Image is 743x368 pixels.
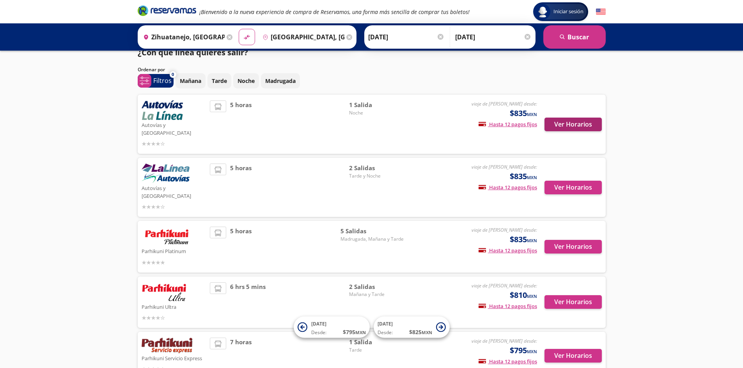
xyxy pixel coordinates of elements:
[265,77,296,85] p: Madrugada
[138,74,174,88] button: 0Filtros
[294,317,370,338] button: [DATE]Desde:$795MXN
[550,8,587,16] span: Iniciar sesión
[510,171,537,182] span: $835
[479,358,537,365] span: Hasta 12 pagos fijos
[527,238,537,243] small: MXN
[180,77,201,85] p: Mañana
[455,27,532,47] input: Opcional
[368,27,445,47] input: Elegir Fecha
[142,338,192,353] img: Parhikuni Servicio Express
[527,111,537,117] small: MXN
[544,295,602,309] button: Ver Horarios
[472,164,537,170] em: viaje de [PERSON_NAME] desde:
[142,227,192,246] img: Parhikuni Platinum
[138,5,196,19] a: Brand Logo
[259,27,344,47] input: Buscar Destino
[230,100,252,148] span: 5 horas
[409,328,432,336] span: $ 825
[349,173,404,180] span: Tarde y Noche
[479,247,537,254] span: Hasta 12 pagos fijos
[212,77,227,85] p: Tarde
[142,302,206,311] p: Parhikuni Ultra
[472,100,537,107] em: viaje de [PERSON_NAME] desde:
[510,234,537,245] span: $835
[238,77,255,85] p: Noche
[355,329,366,335] small: MXN
[142,246,206,255] p: Parhikuni Platinum
[230,282,266,322] span: 6 hrs 5 mins
[230,164,252,211] span: 5 horas
[142,120,206,137] p: Autovías y [GEOGRAPHIC_DATA]
[349,347,404,354] span: Tarde
[349,100,404,109] span: 1 Salida
[176,73,206,88] button: Mañana
[142,353,206,363] p: Parhikuni Servicio Express
[207,73,231,88] button: Tarde
[349,164,404,173] span: 2 Salidas
[311,329,326,336] span: Desde:
[543,25,606,49] button: Buscar
[349,109,404,116] span: Noche
[378,320,393,327] span: [DATE]
[510,345,537,356] span: $795
[138,66,165,73] p: Ordenar por
[340,236,404,243] span: Madrugada, Mañana y Tarde
[374,317,450,338] button: [DATE]Desde:$825MXN
[479,184,537,191] span: Hasta 12 pagos fijos
[138,5,196,16] i: Brand Logo
[142,183,206,200] p: Autovías y [GEOGRAPHIC_DATA]
[349,291,404,298] span: Mañana y Tarde
[479,121,537,128] span: Hasta 12 pagos fijos
[527,293,537,299] small: MXN
[142,100,183,120] img: Autovías y La Línea
[472,338,537,344] em: viaje de [PERSON_NAME] desde:
[199,8,470,16] em: ¡Bienvenido a la nueva experiencia de compra de Reservamos, una forma más sencilla de comprar tus...
[340,227,404,236] span: 5 Salidas
[527,349,537,354] small: MXN
[233,73,259,88] button: Noche
[140,27,225,47] input: Buscar Origen
[138,47,248,58] p: ¿Con qué línea quieres salir?
[349,338,404,347] span: 1 Salida
[472,282,537,289] em: viaje de [PERSON_NAME] desde:
[544,240,602,254] button: Ver Horarios
[544,118,602,131] button: Ver Horarios
[422,329,432,335] small: MXN
[479,303,537,310] span: Hasta 12 pagos fijos
[378,329,393,336] span: Desde:
[472,227,537,233] em: viaje de [PERSON_NAME] desde:
[172,71,174,78] span: 0
[510,289,537,301] span: $810
[596,7,606,17] button: English
[153,76,172,85] p: Filtros
[343,328,366,336] span: $ 795
[510,107,537,119] span: $835
[261,73,300,88] button: Madrugada
[349,282,404,291] span: 2 Salidas
[142,282,187,302] img: Parhikuni Ultra
[142,164,190,183] img: Autovías y La Línea
[230,227,252,267] span: 5 horas
[311,320,326,327] span: [DATE]
[544,181,602,194] button: Ver Horarios
[544,349,602,363] button: Ver Horarios
[527,174,537,180] small: MXN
